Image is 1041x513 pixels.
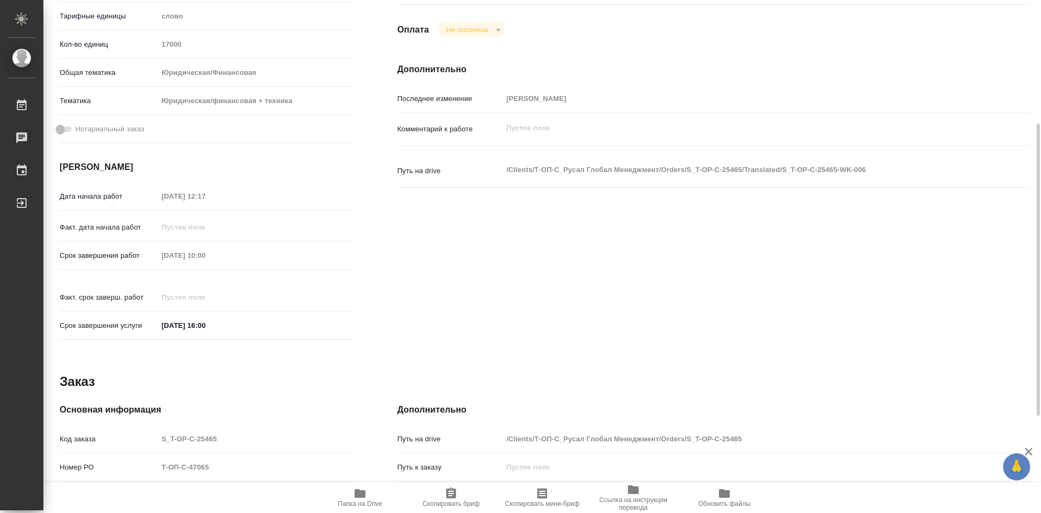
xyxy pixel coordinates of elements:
[60,462,158,473] p: Номер РО
[505,500,579,508] span: Скопировать мини-бриф
[588,483,679,513] button: Ссылка на инструкции перевода
[314,483,406,513] button: Папка на Drive
[158,36,354,52] input: Пустое поле
[406,483,497,513] button: Скопировать бриф
[158,64,354,82] div: Юридическая/Финансовая
[60,434,158,445] p: Код заказа
[60,11,158,22] p: Тарифные единицы
[397,23,429,36] h4: Оплата
[1007,455,1026,478] span: 🙏
[397,63,1029,76] h4: Дополнительно
[60,403,354,416] h4: Основная информация
[438,22,504,37] div: Не оплачена
[158,92,354,110] div: Юридическая/финансовая + техника
[158,219,253,235] input: Пустое поле
[503,431,976,447] input: Пустое поле
[594,496,672,511] span: Ссылка на инструкции перевода
[503,459,976,475] input: Пустое поле
[397,93,503,104] p: Последнее изменение
[338,500,382,508] span: Папка на Drive
[60,96,158,106] p: Тематика
[60,39,158,50] p: Кол-во единиц
[60,250,158,261] p: Срок завершения работ
[397,403,1029,416] h4: Дополнительно
[698,500,751,508] span: Обновить файлы
[443,25,491,34] button: Не оплачена
[158,188,253,204] input: Пустое поле
[158,289,253,305] input: Пустое поле
[397,434,503,445] p: Путь на drive
[158,459,354,475] input: Пустое поле
[503,91,976,106] input: Пустое поле
[75,124,144,135] span: Нотариальный заказ
[60,292,158,303] p: Факт. срок заверш. работ
[1003,453,1030,480] button: 🙏
[679,483,770,513] button: Обновить файлы
[60,67,158,78] p: Общая тематика
[158,431,354,447] input: Пустое поле
[397,462,503,473] p: Путь к заказу
[158,7,354,26] div: слово
[497,483,588,513] button: Скопировать мини-бриф
[158,318,253,333] input: ✎ Введи что-нибудь
[397,166,503,176] p: Путь на drive
[422,500,479,508] span: Скопировать бриф
[397,124,503,135] p: Комментарий к работе
[60,161,354,174] h4: [PERSON_NAME]
[503,161,976,179] textarea: /Clients/Т-ОП-С_Русал Глобал Менеджмент/Orders/S_T-OP-C-25465/Translated/S_T-OP-C-25465-WK-006
[60,373,95,390] h2: Заказ
[60,191,158,202] p: Дата начала работ
[158,248,253,263] input: Пустое поле
[60,222,158,233] p: Факт. дата начала работ
[60,320,158,331] p: Срок завершения услуги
